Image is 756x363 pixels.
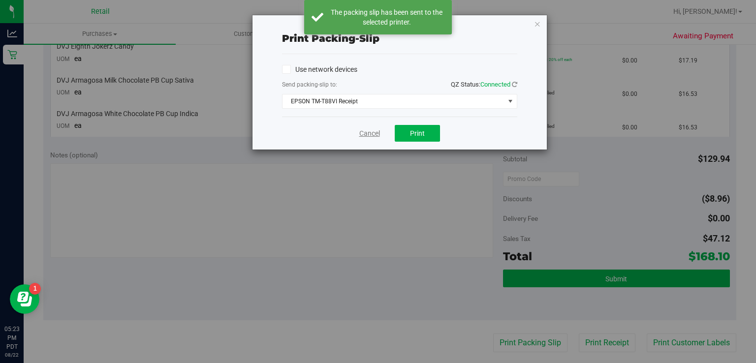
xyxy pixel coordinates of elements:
[282,80,337,89] label: Send packing-slip to:
[283,94,504,108] span: EPSON TM-T88VI Receipt
[359,128,380,139] a: Cancel
[504,94,516,108] span: select
[410,129,425,137] span: Print
[282,32,379,44] span: Print packing-slip
[480,81,510,88] span: Connected
[10,284,39,314] iframe: Resource center
[29,283,41,295] iframe: Resource center unread badge
[395,125,440,142] button: Print
[451,81,517,88] span: QZ Status:
[329,7,444,27] div: The packing slip has been sent to the selected printer.
[282,64,357,75] label: Use network devices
